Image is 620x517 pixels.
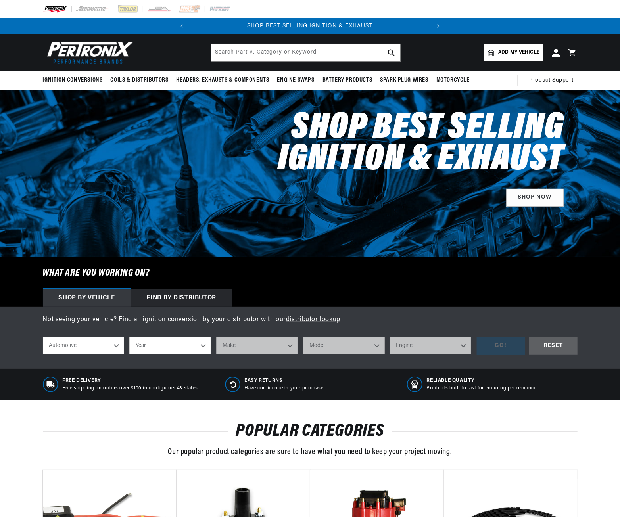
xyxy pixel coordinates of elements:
summary: Ignition Conversions [43,71,107,90]
span: Our popular product categories are sure to have what you need to keep your project moving. [168,448,452,456]
select: Year [129,337,211,354]
summary: Product Support [530,71,578,90]
a: SHOP BEST SELLING IGNITION & EXHAUST [248,23,373,29]
div: Shop by vehicle [43,289,131,307]
span: Add my vehicle [498,49,539,56]
span: Coils & Distributors [111,76,169,84]
span: RELIABLE QUALITY [427,377,537,384]
a: distributor lookup [286,316,340,323]
p: Free shipping on orders over $100 in contiguous 48 states. [62,385,199,392]
h2: POPULAR CATEGORIES [43,424,578,439]
span: Spark Plug Wires [380,76,428,84]
span: Motorcycle [436,76,470,84]
a: SHOP NOW [506,189,564,207]
summary: Spark Plug Wires [376,71,432,90]
button: Translation missing: en.sections.announcements.next_announcement [430,18,446,34]
input: Search Part #, Category or Keyword [211,44,400,61]
summary: Engine Swaps [273,71,319,90]
span: Product Support [530,76,574,85]
summary: Headers, Exhausts & Components [173,71,273,90]
a: Add my vehicle [484,44,543,61]
slideshow-component: Translation missing: en.sections.announcements.announcement_bar [23,18,597,34]
h2: Shop Best Selling Ignition & Exhaust [225,113,564,176]
summary: Motorcycle [432,71,474,90]
button: Translation missing: en.sections.announcements.previous_announcement [174,18,190,34]
select: Ride Type [43,337,125,354]
div: Find by Distributor [131,289,232,307]
span: Free Delivery [62,377,199,384]
h6: What are you working on? [23,257,597,289]
div: Announcement [190,22,430,31]
select: Model [303,337,385,354]
span: Battery Products [322,76,372,84]
summary: Battery Products [319,71,376,90]
span: Easy Returns [244,377,324,384]
span: Ignition Conversions [43,76,103,84]
p: Have confidence in your purchase. [244,385,324,392]
p: Not seeing your vehicle? Find an ignition conversion by your distributor with our [43,315,578,325]
p: Products built to last for enduring performance [427,385,537,392]
summary: Coils & Distributors [107,71,173,90]
span: Engine Swaps [277,76,315,84]
div: 1 of 2 [190,22,430,31]
select: Engine [390,337,472,354]
button: search button [383,44,400,61]
select: Make [216,337,298,354]
div: RESET [529,337,578,355]
span: Headers, Exhausts & Components [177,76,269,84]
img: Pertronix [43,39,134,66]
